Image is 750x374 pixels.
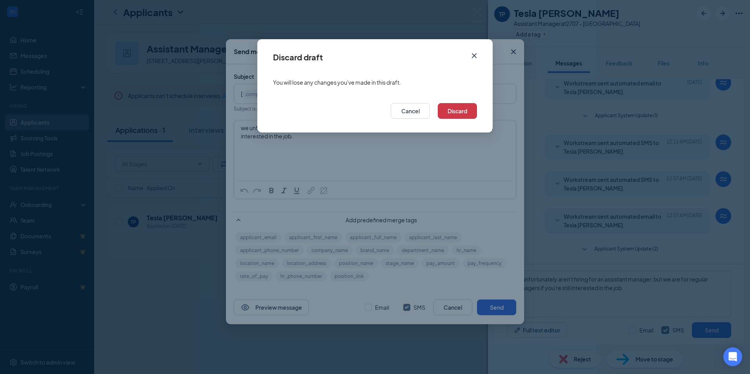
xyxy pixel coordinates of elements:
div: Discard draft [273,53,323,62]
button: Cancel [391,103,430,119]
button: Close [464,39,493,64]
button: Discard [438,103,477,119]
span: You will lose any changes you've made in this draft. [273,78,401,86]
svg: Cross [470,51,479,60]
div: Open Intercom Messenger [723,347,742,366]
